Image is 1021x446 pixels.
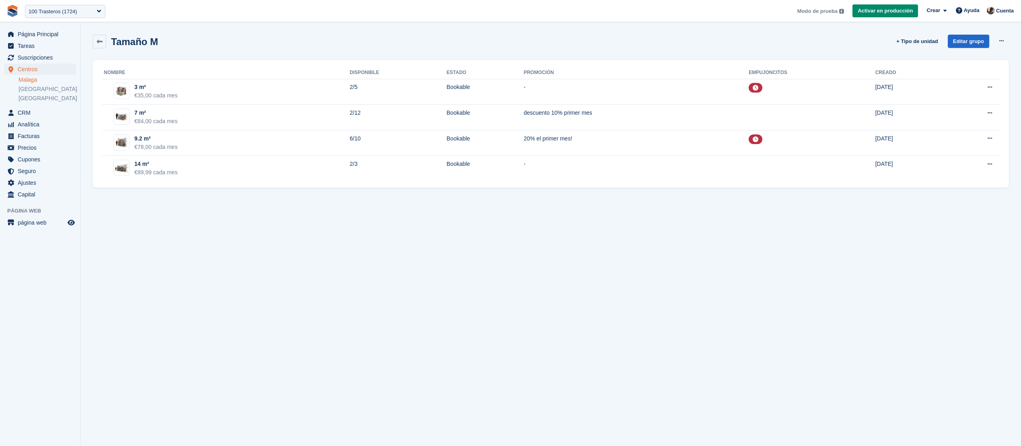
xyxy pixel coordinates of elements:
[7,207,80,215] span: Página web
[4,130,76,142] a: menu
[858,7,913,15] span: Activar en producción
[134,109,177,117] div: 7 m²
[4,154,76,165] a: menu
[134,134,177,143] div: 9.2 m²
[18,119,66,130] span: Analítica
[749,66,875,79] th: Empujoncitos
[19,76,76,84] a: Malaga
[987,6,995,14] img: Patrick Blanc
[875,66,944,79] th: Creado
[350,105,447,130] td: 2/12
[996,7,1014,15] span: Cuenta
[893,35,941,48] a: + Tipo de unidad
[350,130,447,156] td: 6/10
[524,79,749,105] td: -
[134,160,177,168] div: 14 m²
[18,29,66,40] span: Página Principal
[4,165,76,177] a: menu
[4,52,76,63] a: menu
[797,7,838,15] span: Modo de prueba
[134,143,177,151] div: €78,00 cada mes
[524,130,749,156] td: 20% el primer mes!
[4,217,76,228] a: menú
[524,105,749,130] td: descuento 10% primer mes
[18,64,66,75] span: Centros
[875,105,944,130] td: [DATE]
[134,83,177,91] div: 3 m²
[18,217,66,228] span: página web
[134,168,177,177] div: €89,99 cada mes
[102,66,350,79] th: Nombre
[350,156,447,181] td: 2/3
[447,130,524,156] td: Bookable
[875,79,944,105] td: [DATE]
[18,165,66,177] span: Seguro
[524,156,749,181] td: -
[18,130,66,142] span: Facturas
[948,35,989,48] a: Editar grupo
[134,117,177,126] div: €84,00 cada mes
[926,6,940,14] span: Crear
[447,156,524,181] td: Bookable
[964,6,980,14] span: Ayuda
[134,91,177,100] div: €35,00 cada mes
[19,95,76,102] a: [GEOGRAPHIC_DATA]
[4,119,76,130] a: menu
[350,66,447,79] th: Disponible
[447,105,524,130] td: Bookable
[839,9,844,14] img: icon-info-grey-7440780725fd019a000dd9b08b2336e03edf1995a4989e88bcd33f0948082b44.svg
[4,107,76,118] a: menu
[4,177,76,188] a: menu
[4,189,76,200] a: menu
[852,4,918,18] a: Activar en producción
[350,79,447,105] td: 2/5
[19,85,76,93] a: [GEOGRAPHIC_DATA]
[114,111,129,123] img: 2m2-unit.jpg
[114,136,129,148] img: 4m2-unit.jpg
[6,5,19,17] img: stora-icon-8386f47178a22dfd0bd8f6a31ec36ba5ce8667c1dd55bd0f319d3a0aa187defe.svg
[18,189,66,200] span: Capital
[875,130,944,156] td: [DATE]
[66,218,76,227] a: Vista previa de la tienda
[4,40,76,52] a: menu
[524,66,749,79] th: Promoción
[875,156,944,181] td: [DATE]
[18,154,66,165] span: Cupones
[18,107,66,118] span: CRM
[114,162,129,174] img: 5m2-unit.jpg
[18,52,66,63] span: Suscripciones
[18,40,66,52] span: Tareas
[447,79,524,105] td: Bookable
[114,83,129,99] img: Locker%20Medium%201%20-%20Plain.jpg
[18,177,66,188] span: Ajustes
[4,142,76,153] a: menu
[29,8,77,16] div: 100 Trasteros (1724)
[111,36,158,47] h2: Tamaño M
[4,29,76,40] a: menu
[4,64,76,75] a: menu
[18,142,66,153] span: Precios
[447,66,524,79] th: Estado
